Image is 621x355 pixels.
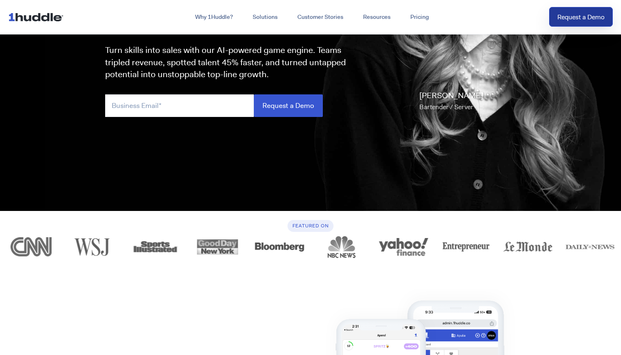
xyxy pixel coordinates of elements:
[126,236,184,258] img: logo_sports
[243,10,287,25] a: Solutions
[400,10,439,25] a: Pricing
[419,90,483,113] p: [PERSON_NAME]
[186,236,248,258] div: 6 of 12
[435,236,497,258] div: 10 of 12
[251,236,308,258] img: logo_bloomberg
[373,236,435,258] a: logo_yahoo
[105,94,254,117] input: Business Email*
[287,10,353,25] a: Customer Stories
[189,236,246,258] img: logo_goodday
[124,236,186,258] a: logo_sports
[248,236,310,258] div: 7 of 12
[559,236,621,258] a: logo_dailynews
[248,236,310,258] a: logo_bloomberg
[105,44,353,80] p: Turn skills into sales with our AI-powered game engine. Teams tripled revenue, spotted talent 45%...
[313,236,370,258] img: logo_nbc
[549,7,613,27] a: Request a Demo
[559,236,621,258] div: 12 of 12
[186,236,248,258] a: logo_goodday
[310,236,373,258] a: logo_nbc
[185,10,243,25] a: Why 1Huddle?
[62,236,124,258] div: 4 of 12
[310,236,373,258] div: 8 of 12
[8,9,67,25] img: ...
[497,236,559,258] a: logo_lemonde
[419,103,473,111] span: Bartender / Server
[561,236,619,258] img: logo_dailynews
[287,220,334,232] h6: Featured On
[437,236,494,258] img: logo_entrepreneur
[62,236,124,258] a: logo_wsj
[373,236,435,258] div: 9 of 12
[375,236,432,258] img: logo_yahoo
[124,236,186,258] div: 5 of 12
[254,94,323,117] input: Request a Demo
[435,236,497,258] a: logo_entrepreneur
[497,236,559,258] div: 11 of 12
[353,10,400,25] a: Resources
[2,236,60,258] img: logo_cnn
[499,236,557,258] img: logo_lemonde
[64,236,122,258] img: logo_wsj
